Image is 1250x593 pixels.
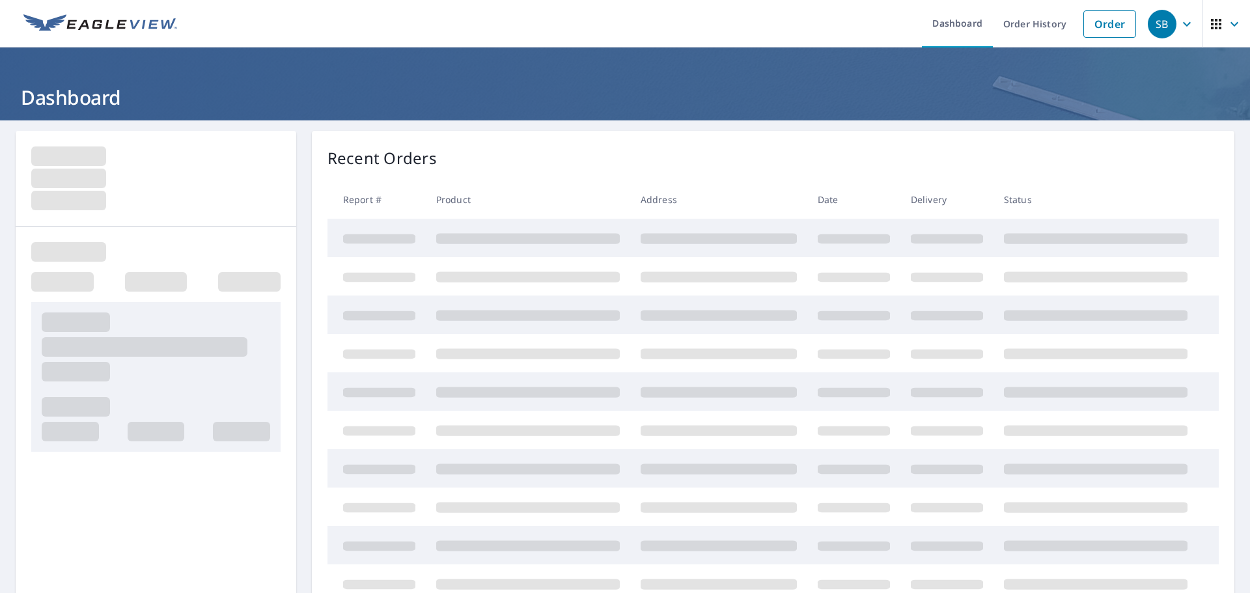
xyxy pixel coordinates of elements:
[426,180,630,219] th: Product
[807,180,900,219] th: Date
[630,180,807,219] th: Address
[993,180,1198,219] th: Status
[23,14,177,34] img: EV Logo
[327,180,426,219] th: Report #
[16,84,1234,111] h1: Dashboard
[1083,10,1136,38] a: Order
[1148,10,1176,38] div: SB
[327,146,437,170] p: Recent Orders
[900,180,993,219] th: Delivery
